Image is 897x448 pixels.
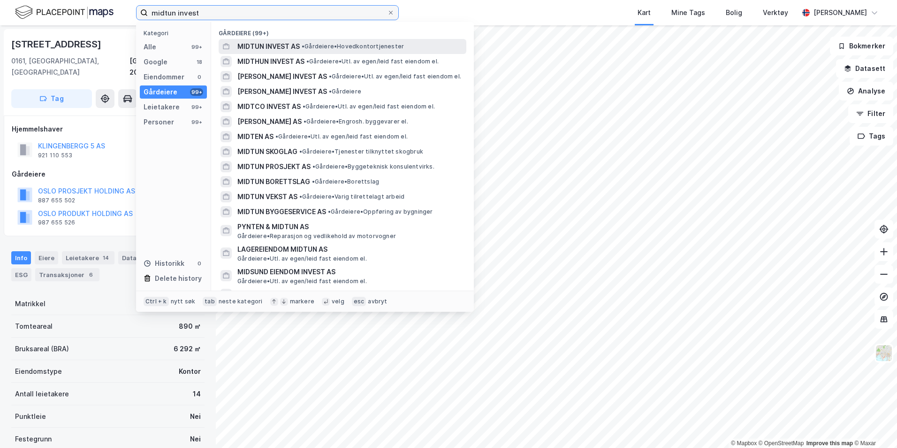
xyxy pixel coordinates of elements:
span: PYNTEN & MIDTUN AS [237,221,463,232]
span: CCP 5 MIDTUN AS [237,289,296,300]
span: Gårdeiere • Hovedkontortjenester [302,43,404,50]
div: 99+ [190,103,203,111]
div: Leietakere [144,101,180,113]
span: Gårdeiere • Reparasjon og vedlikehold av motorvogner [237,232,396,240]
div: 890 ㎡ [179,321,201,332]
img: logo.f888ab2527a4732fd821a326f86c7f29.svg [15,4,114,21]
span: Gårdeiere • Utl. av egen/leid fast eiendom el. [329,73,461,80]
a: OpenStreetMap [759,440,804,447]
a: Mapbox [731,440,757,447]
span: • [302,43,304,50]
span: • [312,163,315,170]
div: Gårdeiere [12,169,204,180]
div: Verktøy [763,7,788,18]
span: Gårdeiere • Varig tilrettelagt arbeid [299,193,404,201]
span: Gårdeiere [329,88,361,95]
div: Nei [190,411,201,422]
span: • [304,118,306,125]
div: Eiendomstype [15,366,62,377]
div: [STREET_ADDRESS] [11,37,103,52]
div: Matrikkel [15,298,46,309]
iframe: Chat Widget [850,403,897,448]
span: Gårdeiere • Borettslag [312,178,379,185]
div: Eiendommer [144,71,184,83]
div: Festegrunn [15,433,52,445]
span: [PERSON_NAME] AS [237,116,302,127]
div: 99+ [190,88,203,96]
div: ESG [11,268,31,281]
div: Antall leietakere [15,388,69,400]
div: Bruksareal (BRA) [15,343,69,355]
div: 887 655 502 [38,197,75,204]
span: • [299,148,302,155]
a: Improve this map [806,440,853,447]
span: MIDTUN INVEST AS [237,41,300,52]
div: Ctrl + k [144,297,169,306]
span: MIDTCO INVEST AS [237,101,301,112]
span: Gårdeiere • Utl. av egen/leid fast eiendom el. [237,255,367,263]
div: Gårdeiere (99+) [211,22,474,39]
span: Gårdeiere • Oppføring av bygninger [328,208,433,216]
span: [PERSON_NAME] INVEST AS [237,71,327,82]
div: 6 292 ㎡ [174,343,201,355]
div: Kategori [144,30,207,37]
span: • [312,178,315,185]
span: • [329,88,332,95]
div: Historikk [144,258,184,269]
div: Leietakere [62,251,114,264]
div: Delete history [155,273,202,284]
button: Filter [848,104,893,123]
div: Gårdeiere [144,86,177,98]
div: [PERSON_NAME] [813,7,867,18]
span: Gårdeiere • Utl. av egen/leid fast eiendom el. [275,133,408,140]
div: Mine Tags [671,7,705,18]
button: Analyse [839,82,893,100]
button: Datasett [836,59,893,78]
span: MIDTHUN INVEST AS [237,56,304,67]
div: 0 [196,260,203,267]
div: esc [352,297,366,306]
span: MIDTUN SKOGLAG [237,146,297,157]
div: markere [290,298,314,305]
div: Kart [638,7,651,18]
div: Personer [144,116,174,128]
div: Kontor [179,366,201,377]
span: • [329,73,332,80]
div: Punktleie [15,411,46,422]
div: 987 655 526 [38,219,75,226]
img: Z [875,344,893,362]
span: [PERSON_NAME] INVEST AS [237,86,327,97]
div: Hjemmelshaver [12,124,204,135]
div: 14 [193,388,201,400]
div: velg [332,298,344,305]
div: 0 [196,73,203,81]
div: 99+ [190,118,203,126]
input: Søk på adresse, matrikkel, gårdeiere, leietakere eller personer [148,6,387,20]
span: MIDTEN AS [237,131,274,142]
div: 6 [86,270,96,279]
div: 99+ [190,43,203,51]
div: Datasett [118,251,165,264]
div: Kontrollprogram for chat [850,403,897,448]
span: LAGEREIENDOM MIDTUN AS [237,244,463,255]
div: Alle [144,41,156,53]
div: 921 110 553 [38,152,72,159]
button: Tag [11,89,92,108]
div: Info [11,251,31,264]
div: Eiere [35,251,58,264]
span: MIDTUN PROSJEKT AS [237,161,311,172]
div: 0161, [GEOGRAPHIC_DATA], [GEOGRAPHIC_DATA] [11,55,129,78]
div: Google [144,56,167,68]
span: • [299,193,302,200]
span: Gårdeiere • Utl. av egen/leid fast eiendom el. [237,278,367,285]
span: Gårdeiere • Tjenester tilknyttet skogbruk [299,148,423,155]
span: Gårdeiere • Utl. av egen/leid fast eiendom el. [303,103,435,110]
div: avbryt [368,298,387,305]
div: [GEOGRAPHIC_DATA], 209/145 [129,55,205,78]
span: MIDTUN BYGGESERVICE AS [237,206,326,217]
span: • [275,133,278,140]
span: • [328,208,331,215]
div: Tomteareal [15,321,53,332]
div: Bolig [726,7,742,18]
div: Transaksjoner [35,268,99,281]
